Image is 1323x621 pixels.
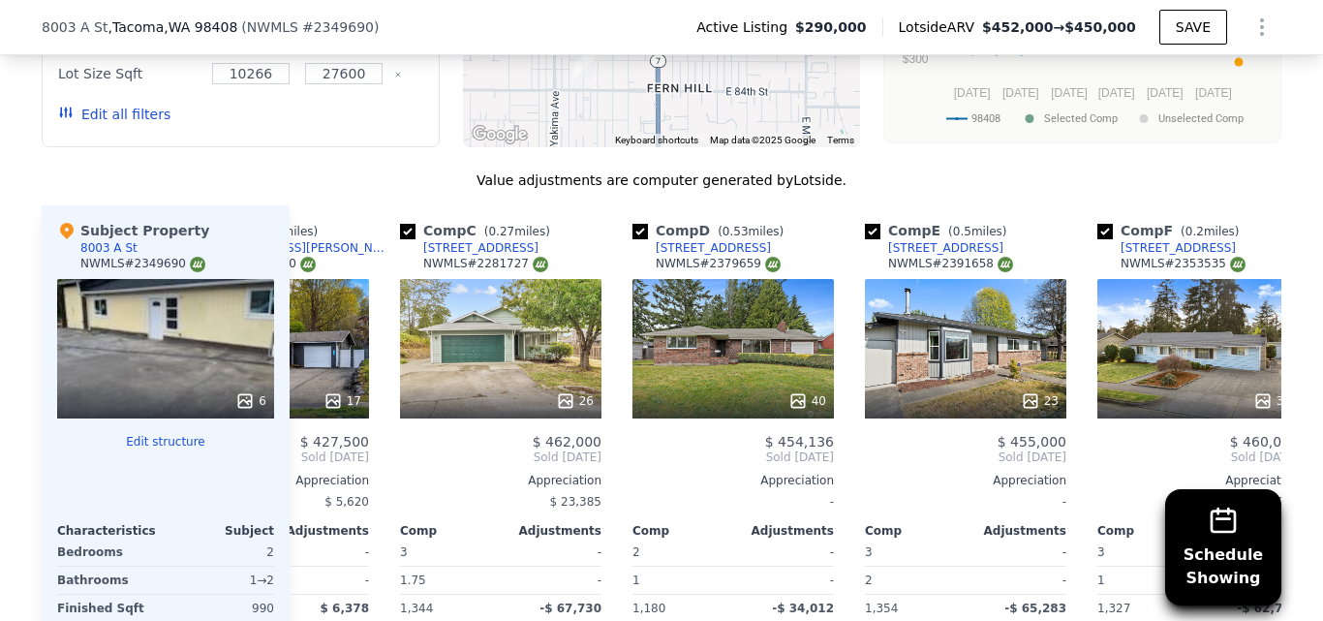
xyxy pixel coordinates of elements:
[1185,225,1204,238] span: 0.2
[247,19,298,35] span: NWMLS
[765,257,781,272] img: NWMLS Logo
[1097,240,1236,256] a: [STREET_ADDRESS]
[998,257,1013,272] img: NWMLS Logo
[969,567,1066,594] div: -
[632,488,834,515] div: -
[323,391,361,411] div: 17
[57,539,162,566] div: Bedrooms
[1098,86,1135,100] text: [DATE]
[1243,8,1281,47] button: Show Options
[300,434,369,450] span: $ 427,500
[400,221,558,240] div: Comp C
[169,567,274,594] div: 1 → 2
[505,567,601,594] div: -
[400,523,501,539] div: Comp
[899,17,982,37] span: Lotside ARV
[1121,256,1246,272] div: NWMLS # 2353535
[1165,489,1281,605] button: ScheduleShowing
[394,71,402,78] button: Clear
[1044,112,1118,125] text: Selected Comp
[966,523,1066,539] div: Adjustments
[1021,391,1059,411] div: 23
[400,450,601,465] span: Sold [DATE]
[166,523,274,539] div: Subject
[1147,86,1184,100] text: [DATE]
[788,391,826,411] div: 40
[954,86,991,100] text: [DATE]
[556,391,594,411] div: 26
[501,523,601,539] div: Adjustments
[1158,112,1244,125] text: Unselected Comp
[302,19,374,35] span: # 2349690
[1097,523,1198,539] div: Comp
[1097,221,1247,240] div: Comp F
[300,257,316,272] img: NWMLS Logo
[903,52,929,66] text: $300
[57,434,274,450] button: Edit structure
[888,256,1013,272] div: NWMLS # 2391658
[1064,19,1136,35] span: $450,000
[423,240,538,256] div: [STREET_ADDRESS]
[324,495,369,509] span: $ 5,620
[632,523,733,539] div: Comp
[57,221,209,240] div: Subject Property
[1097,473,1299,488] div: Appreciation
[1097,567,1194,594] div: 1
[953,225,971,238] span: 0.5
[400,240,538,256] a: [STREET_ADDRESS]
[865,488,1066,515] div: -
[723,225,749,238] span: 0.53
[710,225,791,238] span: ( miles)
[865,221,1015,240] div: Comp E
[164,19,237,35] span: , WA 98408
[615,134,698,147] button: Keyboard shortcuts
[865,473,1066,488] div: Appreciation
[969,539,1066,566] div: -
[550,495,601,509] span: $ 23,385
[272,539,369,566] div: -
[235,391,266,411] div: 6
[733,523,834,539] div: Adjustments
[190,257,205,272] img: NWMLS Logo
[1173,225,1246,238] span: ( miles)
[1230,434,1299,450] span: $ 460,000
[400,473,601,488] div: Appreciation
[191,240,392,256] div: [STREET_ADDRESS][PERSON_NAME]
[656,256,781,272] div: NWMLS # 2379659
[632,221,791,240] div: Comp D
[1159,10,1227,45] button: SAVE
[468,122,532,147] img: Google
[1097,602,1130,615] span: 1,327
[656,240,771,256] div: [STREET_ADDRESS]
[57,523,166,539] div: Characteristics
[795,17,867,37] span: $290,000
[505,539,601,566] div: -
[321,602,369,615] span: $ 6,378
[1002,86,1039,100] text: [DATE]
[1230,257,1246,272] img: NWMLS Logo
[772,602,834,615] span: -$ 34,012
[865,240,1003,256] a: [STREET_ADDRESS]
[108,17,237,37] span: , Tacoma
[272,567,369,594] div: -
[865,523,966,539] div: Comp
[58,105,170,124] button: Edit all filters
[865,545,873,559] span: 3
[865,602,898,615] span: 1,354
[632,240,771,256] a: [STREET_ADDRESS]
[888,240,1003,256] div: [STREET_ADDRESS]
[400,567,497,594] div: 1.75
[241,17,379,37] div: ( )
[982,19,1054,35] span: $452,000
[42,17,108,37] span: 8003 A St
[1051,86,1088,100] text: [DATE]
[42,171,1281,190] div: Value adjustments are computer generated by Lotside .
[567,39,603,87] div: 8229 S G St
[865,450,1066,465] span: Sold [DATE]
[488,225,514,238] span: 0.27
[765,434,834,450] span: $ 454,136
[827,135,854,145] a: Terms
[737,567,834,594] div: -
[400,602,433,615] span: 1,344
[737,539,834,566] div: -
